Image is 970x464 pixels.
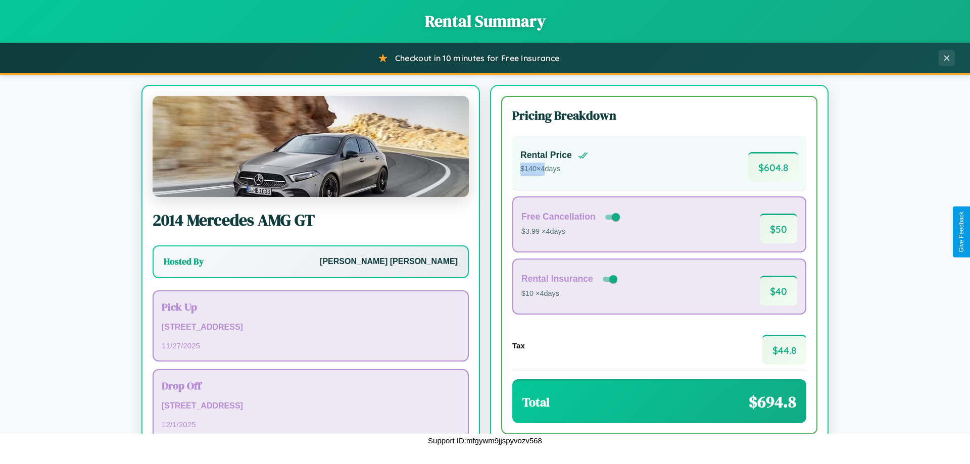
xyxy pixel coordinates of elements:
[162,399,460,414] p: [STREET_ADDRESS]
[521,212,596,222] h4: Free Cancellation
[522,394,550,410] h3: Total
[10,10,960,32] h1: Rental Summary
[748,152,798,182] span: $ 604.8
[760,214,797,243] span: $ 50
[749,391,796,413] span: $ 694.8
[958,212,965,252] div: Give Feedback
[521,287,619,300] p: $10 × 4 days
[762,335,806,365] span: $ 44.8
[162,299,460,314] h3: Pick Up
[320,254,458,269] p: [PERSON_NAME] [PERSON_NAME]
[153,96,469,197] img: Mercedes AMG GT
[162,418,460,431] p: 12 / 1 / 2025
[395,53,559,63] span: Checkout in 10 minutes for Free Insurance
[428,434,542,447] p: Support ID: mfgywm9jjspyvozv568
[520,163,588,176] p: $ 140 × 4 days
[512,341,525,350] h4: Tax
[521,274,593,284] h4: Rental Insurance
[162,320,460,335] p: [STREET_ADDRESS]
[760,276,797,305] span: $ 40
[521,225,622,238] p: $3.99 × 4 days
[162,339,460,352] p: 11 / 27 / 2025
[520,150,572,161] h4: Rental Price
[512,107,806,124] h3: Pricing Breakdown
[153,209,469,231] h2: 2014 Mercedes AMG GT
[162,378,460,393] h3: Drop Off
[164,255,204,268] h3: Hosted By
